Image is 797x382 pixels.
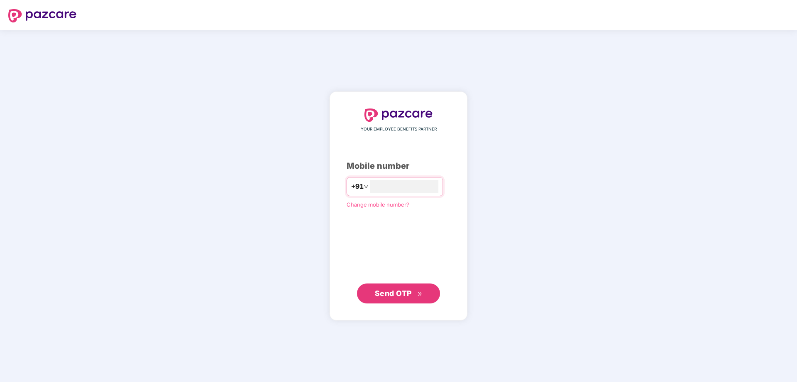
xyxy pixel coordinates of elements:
[417,291,423,297] span: double-right
[351,181,364,192] span: +91
[364,184,369,189] span: down
[375,289,412,298] span: Send OTP
[347,201,409,208] a: Change mobile number?
[361,126,437,133] span: YOUR EMPLOYEE BENEFITS PARTNER
[364,108,433,122] img: logo
[357,283,440,303] button: Send OTPdouble-right
[8,9,76,22] img: logo
[347,160,450,173] div: Mobile number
